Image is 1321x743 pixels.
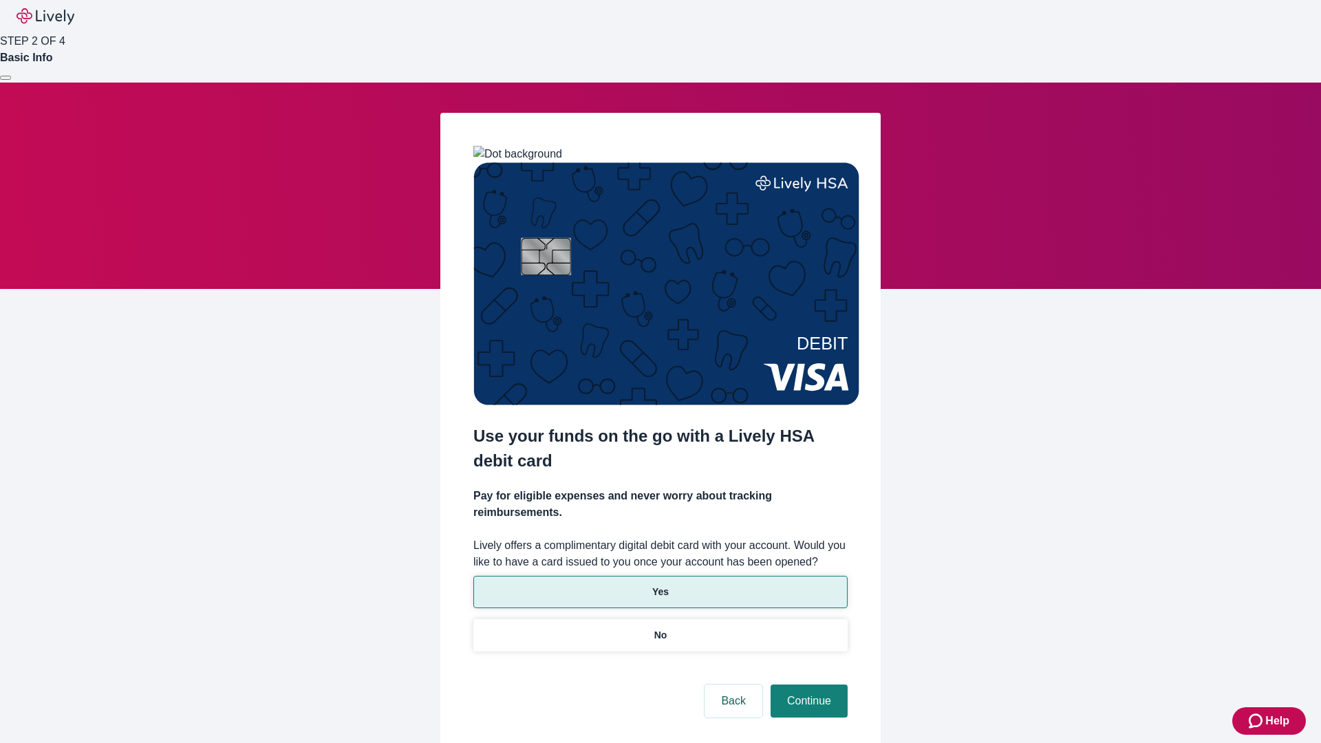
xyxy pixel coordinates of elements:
[473,537,848,570] label: Lively offers a complimentary digital debit card with your account. Would you like to have a card...
[1249,713,1265,729] svg: Zendesk support icon
[652,585,669,599] p: Yes
[473,488,848,521] h4: Pay for eligible expenses and never worry about tracking reimbursements.
[473,424,848,473] h2: Use your funds on the go with a Lively HSA debit card
[17,8,74,25] img: Lively
[705,685,762,718] button: Back
[473,576,848,608] button: Yes
[1232,707,1306,735] button: Zendesk support iconHelp
[771,685,848,718] button: Continue
[1265,713,1289,729] span: Help
[473,162,859,405] img: Debit card
[654,628,667,643] p: No
[473,619,848,652] button: No
[473,146,562,162] img: Dot background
